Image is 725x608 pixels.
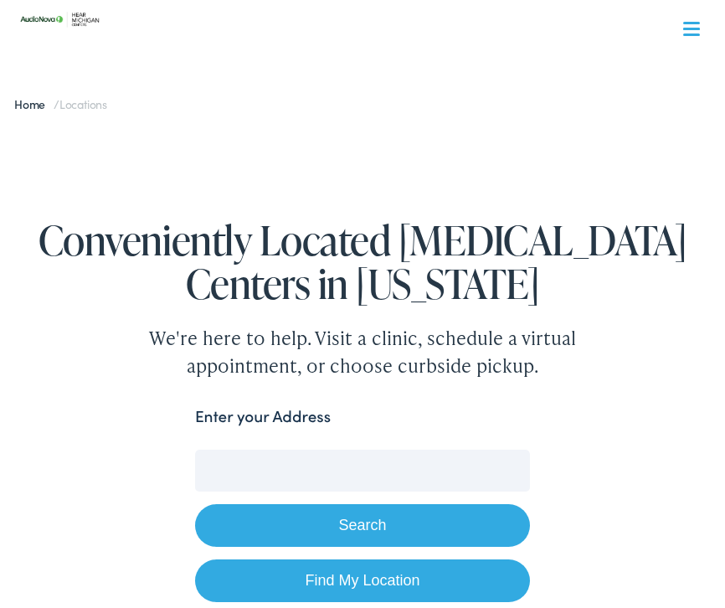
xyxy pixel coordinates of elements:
[14,218,710,307] h1: Conveniently Located [MEDICAL_DATA] Centers in [US_STATE]
[14,95,107,112] span: /
[27,67,710,102] a: What We Offer
[14,95,54,112] a: Home
[195,559,530,602] a: Find My Location
[59,95,107,112] span: Locations
[195,504,530,547] button: Search
[195,404,331,429] label: Enter your Address
[95,324,630,379] div: We're here to help. Visit a clinic, schedule a virtual appointment, or choose curbside pickup.
[195,450,530,492] input: Enter your address or zip code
